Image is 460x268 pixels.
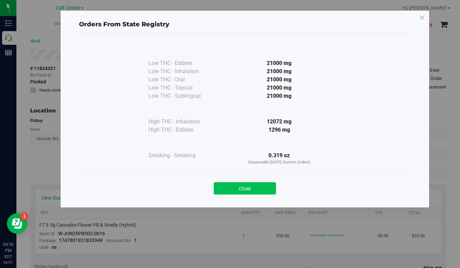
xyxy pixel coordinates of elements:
div: Low THC - Oral [148,76,217,84]
div: 21000 mg [217,76,341,84]
div: 12072 mg [217,118,341,126]
div: High THC - Inhalation [148,118,217,126]
div: Low THC - Edibles [148,59,217,67]
div: Low THC - Topical [148,84,217,92]
div: High THC - Edibles [148,126,217,134]
iframe: Resource center unread badge [20,212,28,220]
div: 0.319 oz [217,151,341,165]
iframe: Resource center [7,213,27,234]
div: Low THC - Inhalation [148,67,217,76]
button: Close [214,182,276,195]
div: 21000 mg [217,92,341,100]
span: Orders From State Registry [79,21,169,28]
div: 21000 mg [217,84,341,92]
div: 21000 mg [217,59,341,67]
div: 1296 mg [217,126,341,134]
p: Dispensable [DATE] (Current Orders) [217,160,341,165]
div: 21000 mg [217,67,341,76]
div: Smoking - Smoking [148,151,217,160]
div: Low THC - Sublingual [148,92,217,100]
